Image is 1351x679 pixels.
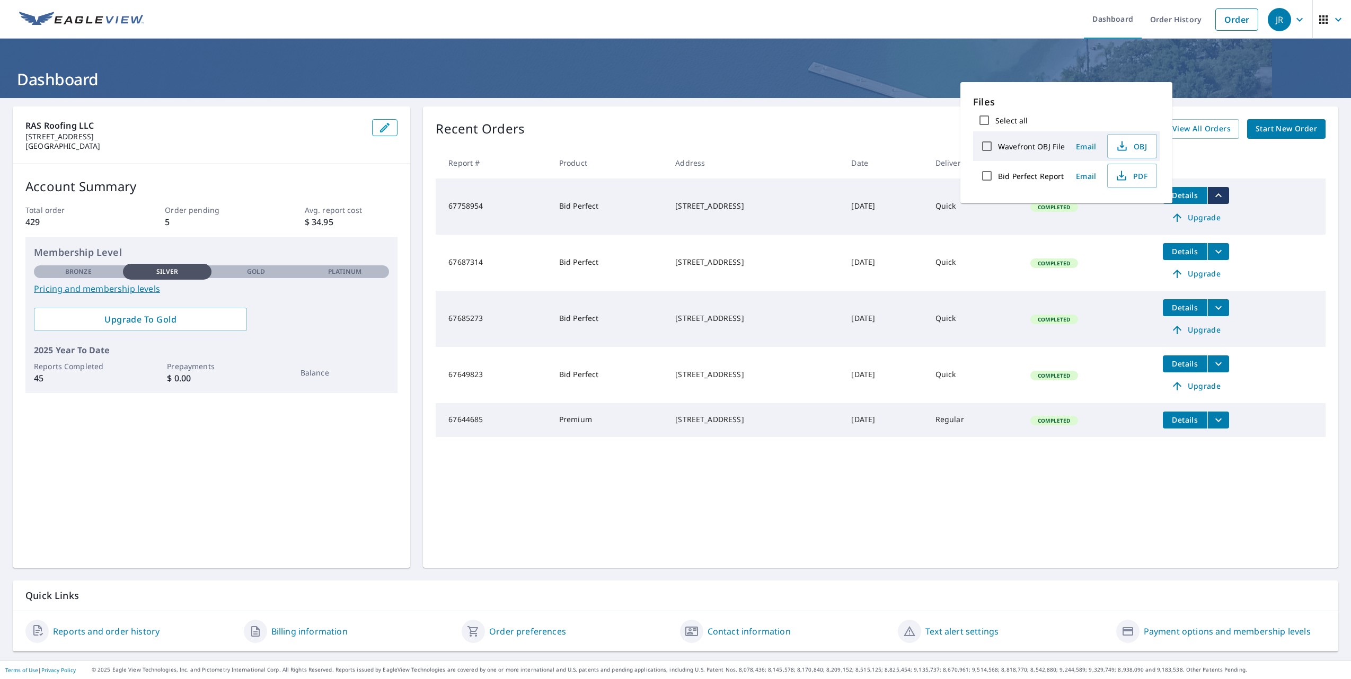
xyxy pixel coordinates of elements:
[708,625,791,638] a: Contact information
[5,666,38,674] a: Terms of Use
[1107,164,1157,188] button: PDF
[1169,324,1223,336] span: Upgrade
[551,235,667,291] td: Bid Perfect
[1073,171,1099,181] span: Email
[13,68,1338,90] h1: Dashboard
[167,361,256,372] p: Prepayments
[995,115,1028,126] label: Select all
[41,666,76,674] a: Privacy Policy
[1163,378,1229,395] a: Upgrade
[25,204,119,216] p: Total order
[25,119,364,132] p: RAS Roofing LLC
[675,414,834,425] div: [STREET_ADDRESS]
[1163,299,1207,316] button: detailsBtn-67685273
[25,132,364,141] p: [STREET_ADDRESS]
[843,291,926,347] td: [DATE]
[436,291,550,347] td: 67685273
[843,403,926,437] td: [DATE]
[1031,260,1076,267] span: Completed
[675,369,834,380] div: [STREET_ADDRESS]
[1163,265,1229,282] a: Upgrade
[34,308,247,331] a: Upgrade To Gold
[34,282,389,295] a: Pricing and membership levels
[305,204,398,216] p: Avg. report cost
[5,667,76,673] p: |
[843,147,926,178] th: Date
[165,216,258,228] p: 5
[1031,372,1076,379] span: Completed
[25,589,1326,602] p: Quick Links
[1163,321,1229,338] a: Upgrade
[436,403,550,437] td: 67644685
[551,147,667,178] th: Product
[551,178,667,235] td: Bid Perfect
[551,347,667,403] td: Bid Perfect
[551,291,667,347] td: Bid Perfect
[436,178,550,235] td: 67758954
[34,372,123,385] p: 45
[1207,243,1229,260] button: filesDropdownBtn-67687314
[247,267,265,276] p: Gold
[973,95,1160,109] p: Files
[301,367,390,378] p: Balance
[1207,187,1229,204] button: filesDropdownBtn-67758954
[927,178,1022,235] td: Quick
[42,314,239,325] span: Upgrade To Gold
[925,625,999,638] a: Text alert settings
[156,267,179,276] p: Silver
[1268,8,1291,31] div: JR
[1256,122,1317,136] span: Start New Order
[1169,415,1201,425] span: Details
[1073,141,1099,151] span: Email
[1169,302,1201,312] span: Details
[1169,359,1201,369] span: Details
[1169,190,1201,200] span: Details
[675,257,834,267] div: [STREET_ADDRESS]
[675,313,834,324] div: [STREET_ADDRESS]
[998,141,1065,151] label: Wavefront OBJ File
[1172,122,1231,136] span: View All Orders
[1169,211,1223,224] span: Upgrade
[843,347,926,403] td: [DATE]
[1207,355,1229,372] button: filesDropdownBtn-67649823
[1163,187,1207,204] button: detailsBtn-67758954
[34,245,389,260] p: Membership Level
[1144,625,1311,638] a: Payment options and membership levels
[1169,267,1223,280] span: Upgrade
[1163,209,1229,226] a: Upgrade
[65,267,92,276] p: Bronze
[1031,417,1076,424] span: Completed
[489,625,566,638] a: Order preferences
[927,403,1022,437] td: Regular
[927,291,1022,347] td: Quick
[19,12,144,28] img: EV Logo
[1069,138,1103,155] button: Email
[92,666,1346,674] p: © 2025 Eagle View Technologies, Inc. and Pictometry International Corp. All Rights Reserved. Repo...
[998,171,1064,181] label: Bid Perfect Report
[1114,169,1148,182] span: PDF
[843,235,926,291] td: [DATE]
[927,147,1022,178] th: Delivery
[675,201,834,211] div: [STREET_ADDRESS]
[436,147,550,178] th: Report #
[25,141,364,151] p: [GEOGRAPHIC_DATA]
[1207,412,1229,428] button: filesDropdownBtn-67644685
[1247,119,1326,139] a: Start New Order
[1163,355,1207,372] button: detailsBtn-67649823
[271,625,348,638] a: Billing information
[1163,243,1207,260] button: detailsBtn-67687314
[1031,316,1076,323] span: Completed
[1207,299,1229,316] button: filesDropdownBtn-67685273
[927,235,1022,291] td: Quick
[436,235,550,291] td: 67687314
[843,178,926,235] td: [DATE]
[34,361,123,372] p: Reports Completed
[53,625,160,638] a: Reports and order history
[436,347,550,403] td: 67649823
[1169,246,1201,256] span: Details
[25,216,119,228] p: 429
[34,344,389,356] p: 2025 Year To Date
[1031,203,1076,211] span: Completed
[1163,412,1207,428] button: detailsBtn-67644685
[1069,168,1103,184] button: Email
